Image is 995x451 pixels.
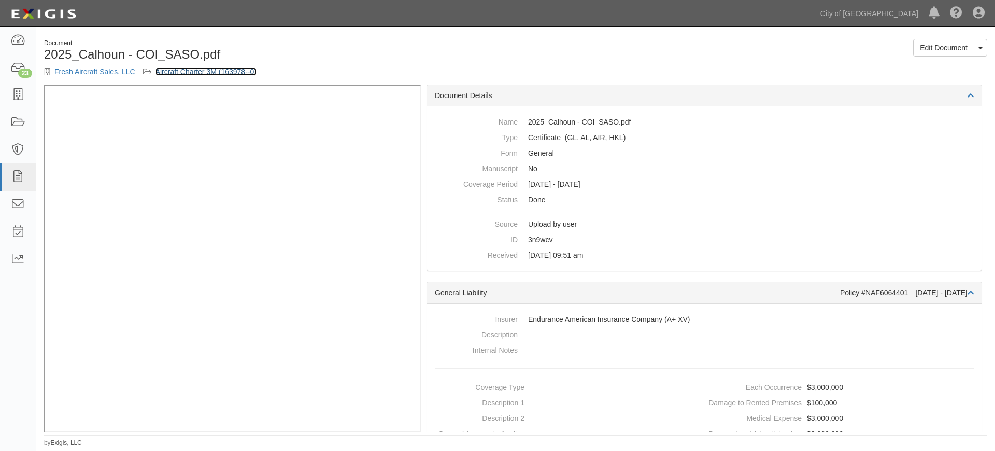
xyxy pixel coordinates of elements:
dt: Received [435,248,518,261]
i: Help Center - Complianz [950,7,962,20]
dt: Source [435,216,518,229]
dt: Coverage Period [435,176,518,189]
a: City of [GEOGRAPHIC_DATA] [815,3,923,24]
div: Document Details [427,85,982,106]
dd: 2025_Calhoun - COI_SASO.pdf [435,114,974,130]
dt: Manuscript [435,161,518,174]
small: by [44,439,82,447]
dd: General Liability Auto Liability Aircraft Liability Hangar Keepers Liability [435,130,974,145]
dt: General Aggregate Applies [431,426,524,439]
dd: [DATE] - [DATE] [435,176,974,192]
dt: Form [435,145,518,158]
dd: $3,000,000 [708,379,977,395]
div: Policy #NAF6064401 [DATE] - [DATE] [840,288,974,298]
div: 23 [18,69,32,78]
dd: Endurance American Insurance Company (A+ XV) [435,311,974,327]
dt: Name [435,114,518,127]
dd: No [435,161,974,176]
dd: $100,000 [708,395,977,411]
dd: [DATE] 09:51 am [435,248,974,263]
dd: Upload by user [435,216,974,232]
a: Aircraft Charter 3M (163978--0) [155,67,257,76]
dt: Personal and Advertising Injury [708,426,802,439]
h1: 2025_Calhoun - COI_SASO.pdf [44,48,508,61]
dt: Description 2 [431,411,524,423]
dd: $3,000,000 [708,426,977,442]
dd: 3n9wcv [435,232,974,248]
a: Fresh Aircraft Sales, LLC [54,67,135,76]
div: General Liability [435,288,840,298]
dt: Medical Expense [708,411,802,423]
div: Document [44,39,508,48]
dt: Type [435,130,518,143]
dt: Status [435,192,518,205]
dt: Damage to Rented Premises [708,395,802,408]
dt: Internal Notes [435,343,518,356]
a: Exigis, LLC [51,439,82,446]
dt: Description [435,327,518,340]
a: Edit Document [913,39,974,57]
dt: Each Occurrence [708,379,802,392]
dd: General [435,145,974,161]
dt: ID [435,232,518,245]
dt: Insurer [435,311,518,324]
dt: Coverage Type [431,379,524,392]
dt: Description 1 [431,395,524,408]
dd: $3,000,000 [708,411,977,426]
dd: Done [435,192,974,208]
img: logo-5460c22ac91f19d4615b14bd174203de0afe785f0fc80cf4dbbc73dc1793850b.png [8,5,79,23]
